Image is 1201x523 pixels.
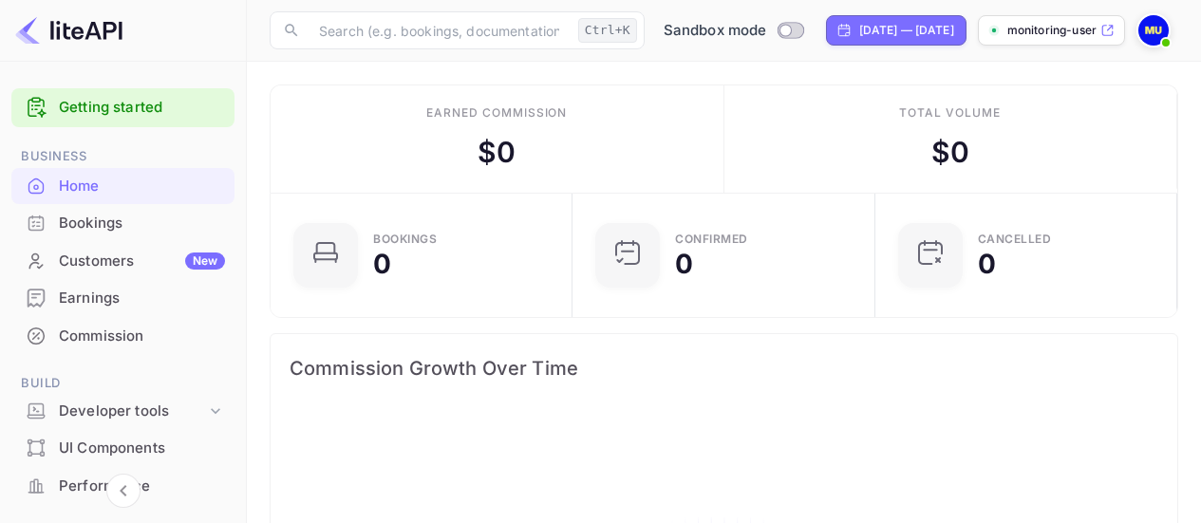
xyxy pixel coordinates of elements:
[11,205,235,242] div: Bookings
[11,395,235,428] div: Developer tools
[978,233,1052,245] div: CANCELLED
[11,373,235,394] span: Build
[59,476,225,497] div: Performance
[59,401,206,422] div: Developer tools
[11,280,235,315] a: Earnings
[59,176,225,197] div: Home
[59,438,225,459] div: UI Components
[656,20,811,42] div: Switch to Production mode
[373,251,391,277] div: 0
[1007,22,1097,39] p: monitoring-user-aevo0....
[11,430,235,467] div: UI Components
[11,205,235,240] a: Bookings
[185,252,225,270] div: New
[478,131,516,174] div: $ 0
[931,131,969,174] div: $ 0
[1138,15,1169,46] img: Monitoring User
[11,168,235,203] a: Home
[59,288,225,309] div: Earnings
[11,280,235,317] div: Earnings
[11,146,235,167] span: Business
[11,88,235,127] div: Getting started
[899,104,1001,121] div: Total volume
[106,474,141,508] button: Collapse navigation
[11,468,235,503] a: Performance
[11,468,235,505] div: Performance
[59,97,225,119] a: Getting started
[675,233,748,245] div: Confirmed
[978,251,996,277] div: 0
[59,213,225,234] div: Bookings
[426,104,567,121] div: Earned commission
[11,318,235,353] a: Commission
[11,430,235,465] a: UI Components
[290,353,1158,383] span: Commission Growth Over Time
[15,15,122,46] img: LiteAPI logo
[11,243,235,280] div: CustomersNew
[11,318,235,355] div: Commission
[11,243,235,278] a: CustomersNew
[675,251,693,277] div: 0
[664,20,767,42] span: Sandbox mode
[859,22,954,39] div: [DATE] — [DATE]
[11,168,235,205] div: Home
[59,251,225,272] div: Customers
[308,11,571,49] input: Search (e.g. bookings, documentation)
[826,15,966,46] div: Click to change the date range period
[373,233,437,245] div: Bookings
[59,326,225,347] div: Commission
[578,18,637,43] div: Ctrl+K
